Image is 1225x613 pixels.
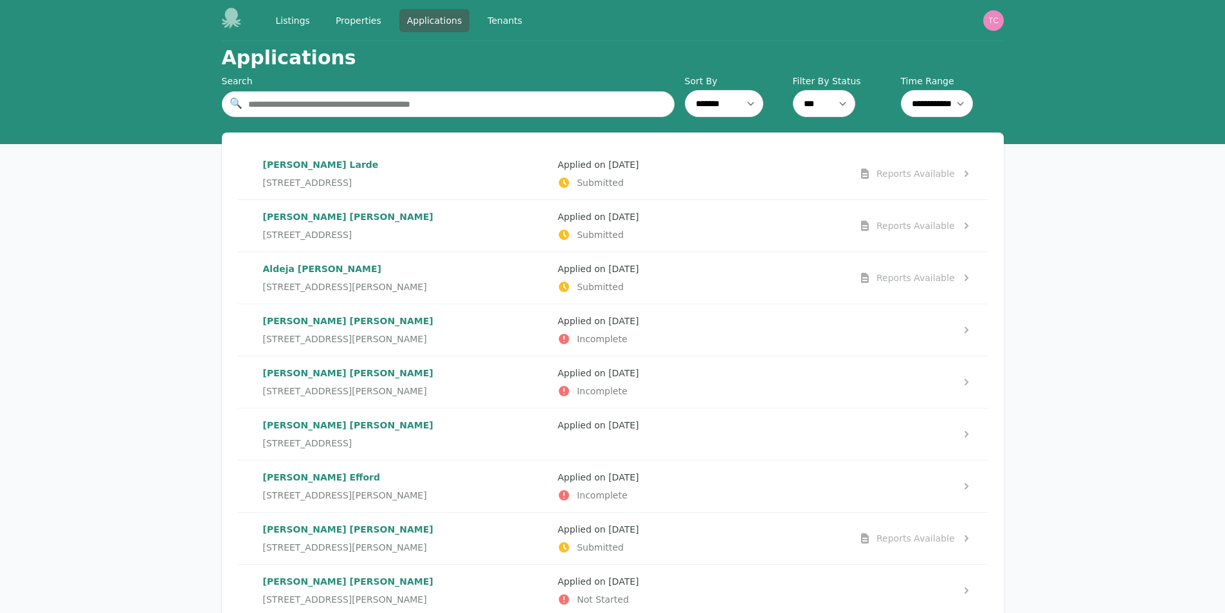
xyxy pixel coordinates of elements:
p: Applied on [558,210,842,223]
time: [DATE] [608,264,639,274]
a: [PERSON_NAME] [PERSON_NAME][STREET_ADDRESS]Applied on [DATE]SubmittedReports Available [237,200,988,252]
span: [STREET_ADDRESS][PERSON_NAME] [263,280,427,293]
label: Sort By [685,75,788,87]
p: Submitted [558,228,842,241]
time: [DATE] [608,160,639,170]
p: Applied on [558,575,842,588]
h1: Applications [222,46,356,69]
a: Listings [268,9,318,32]
p: Submitted [558,280,842,293]
p: Incomplete [558,385,842,398]
span: [STREET_ADDRESS][PERSON_NAME] [263,489,427,502]
p: [PERSON_NAME] Efford [263,471,548,484]
time: [DATE] [608,368,639,378]
p: [PERSON_NAME] Larde [263,158,548,171]
time: [DATE] [608,472,639,482]
p: [PERSON_NAME] [PERSON_NAME] [263,315,548,327]
a: Properties [328,9,389,32]
time: [DATE] [608,316,639,326]
div: Reports Available [876,219,955,232]
a: Applications [399,9,470,32]
a: [PERSON_NAME] Efford[STREET_ADDRESS][PERSON_NAME]Applied on [DATE]Incomplete [237,461,988,512]
time: [DATE] [608,212,639,222]
span: [STREET_ADDRESS][PERSON_NAME] [263,593,427,606]
p: Submitted [558,176,842,189]
p: Applied on [558,315,842,327]
time: [DATE] [608,576,639,587]
p: [PERSON_NAME] [PERSON_NAME] [263,523,548,536]
p: Incomplete [558,333,842,345]
time: [DATE] [608,420,639,430]
p: [PERSON_NAME] [PERSON_NAME] [263,210,548,223]
p: Applied on [558,471,842,484]
span: [STREET_ADDRESS][PERSON_NAME] [263,333,427,345]
p: Applied on [558,367,842,380]
a: Tenants [480,9,530,32]
a: [PERSON_NAME] [PERSON_NAME][STREET_ADDRESS][PERSON_NAME]Applied on [DATE]SubmittedReports Available [237,513,988,564]
a: [PERSON_NAME] [PERSON_NAME][STREET_ADDRESS][PERSON_NAME]Applied on [DATE]Incomplete [237,356,988,408]
a: [PERSON_NAME] Larde[STREET_ADDRESS]Applied on [DATE]SubmittedReports Available [237,148,988,199]
span: [STREET_ADDRESS] [263,228,352,241]
p: Applied on [558,419,842,432]
div: Reports Available [876,167,955,180]
time: [DATE] [608,524,639,535]
p: [PERSON_NAME] [PERSON_NAME] [263,419,548,432]
p: Applied on [558,158,842,171]
p: Applied on [558,262,842,275]
label: Time Range [901,75,1004,87]
a: [PERSON_NAME] [PERSON_NAME][STREET_ADDRESS]Applied on [DATE] [237,408,988,460]
span: [STREET_ADDRESS] [263,176,352,189]
span: [STREET_ADDRESS][PERSON_NAME] [263,541,427,554]
p: Aldeja [PERSON_NAME] [263,262,548,275]
div: Reports Available [876,532,955,545]
a: [PERSON_NAME] [PERSON_NAME][STREET_ADDRESS][PERSON_NAME]Applied on [DATE]Incomplete [237,304,988,356]
label: Filter By Status [793,75,896,87]
p: Incomplete [558,489,842,502]
span: [STREET_ADDRESS] [263,437,352,450]
div: Search [222,75,675,87]
p: Applied on [558,523,842,536]
p: Submitted [558,541,842,554]
span: [STREET_ADDRESS][PERSON_NAME] [263,385,427,398]
a: Aldeja [PERSON_NAME][STREET_ADDRESS][PERSON_NAME]Applied on [DATE]SubmittedReports Available [237,252,988,304]
p: Not Started [558,593,842,606]
p: [PERSON_NAME] [PERSON_NAME] [263,367,548,380]
div: Reports Available [876,271,955,284]
p: [PERSON_NAME] [PERSON_NAME] [263,575,548,588]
